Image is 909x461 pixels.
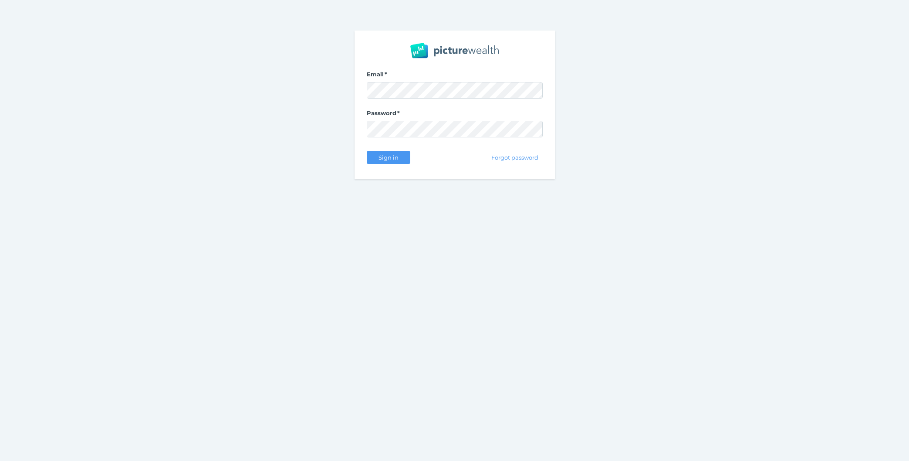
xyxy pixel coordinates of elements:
label: Email [367,71,543,82]
button: Forgot password [487,151,542,164]
label: Password [367,109,543,121]
span: Sign in [375,154,402,161]
img: PW [410,43,499,58]
button: Sign in [367,151,410,164]
span: Forgot password [487,154,542,161]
